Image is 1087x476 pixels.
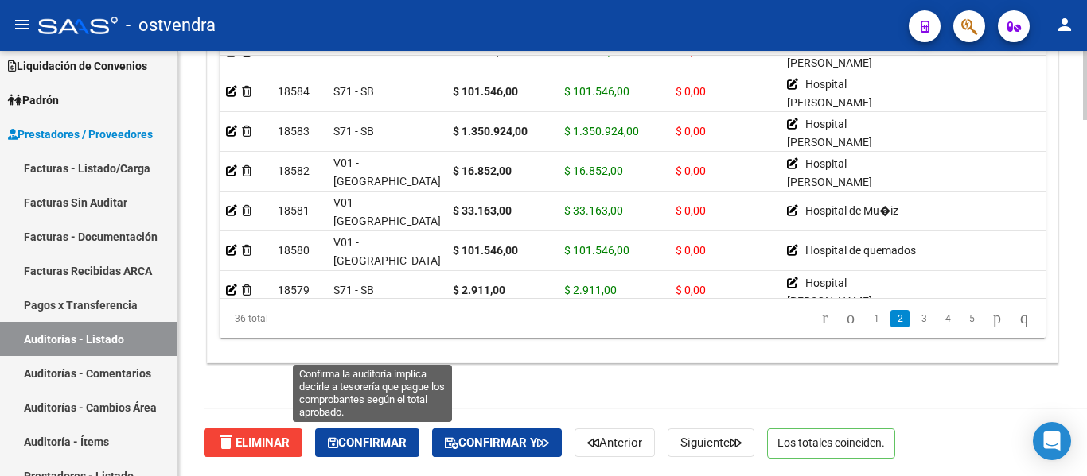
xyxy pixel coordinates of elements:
[805,244,916,257] span: Hospital de quemados
[676,204,706,217] span: $ 0,00
[453,125,528,137] strong: $ 1.350.924,00
[453,204,512,217] strong: $ 33.163,00
[1033,422,1071,460] div: Open Intercom Messenger
[575,428,655,457] button: Anterior
[676,284,706,296] span: $ 0,00
[278,85,310,98] span: 18584
[787,277,872,308] span: Hospital [PERSON_NAME]
[564,164,623,177] span: $ 16.852,00
[938,310,957,327] a: 4
[676,164,706,177] span: $ 0,00
[453,284,505,296] strong: $ 2.911,00
[453,85,518,98] strong: $ 101.546,00
[564,244,629,257] span: $ 101.546,00
[278,164,310,177] span: 18582
[890,310,910,327] a: 2
[453,244,518,257] strong: $ 101.546,00
[333,284,374,296] span: S71 - SB
[333,157,441,188] span: V01 - [GEOGRAPHIC_DATA]
[564,284,617,296] span: $ 2.911,00
[453,164,512,177] strong: $ 16.852,00
[432,428,562,457] button: Confirmar y
[936,305,960,332] li: page 4
[445,435,549,450] span: Confirmar y
[986,310,1008,327] a: go to next page
[564,85,629,98] span: $ 101.546,00
[767,428,895,459] p: Los totales coinciden.
[333,236,441,267] span: V01 - [GEOGRAPHIC_DATA]
[676,125,706,137] span: $ 0,00
[840,310,862,327] a: go to previous page
[864,305,888,332] li: page 1
[216,432,236,451] mat-icon: delete
[1055,15,1074,34] mat-icon: person
[564,125,639,137] span: $ 1.350.924,00
[787,118,872,149] span: Hospital [PERSON_NAME]
[328,435,407,450] span: Confirmar
[333,125,374,137] span: S71 - SB
[587,435,642,450] span: Anterior
[1013,310,1035,327] a: go to last page
[805,204,898,217] span: Hospital de Mu�iz
[204,428,302,457] button: Eliminar
[676,244,706,257] span: $ 0,00
[333,196,441,227] span: V01 - [GEOGRAPHIC_DATA]
[126,8,216,43] span: - ostvendra
[914,310,933,327] a: 3
[680,435,742,450] span: Siguiente
[867,310,886,327] a: 1
[278,125,310,137] span: 18583
[564,204,623,217] span: $ 33.163,00
[912,305,936,332] li: page 3
[668,428,754,457] button: Siguiente
[787,78,872,109] span: Hospital [PERSON_NAME]
[815,310,835,327] a: go to first page
[278,244,310,257] span: 18580
[8,91,59,109] span: Padrón
[960,305,984,332] li: page 5
[216,435,290,450] span: Eliminar
[220,299,382,339] div: 36 total
[333,85,374,98] span: S71 - SB
[278,284,310,296] span: 18579
[962,310,981,327] a: 5
[676,85,706,98] span: $ 0,00
[8,57,147,75] span: Liquidación de Convenios
[315,428,419,457] button: Confirmar
[787,157,872,188] span: Hospital [PERSON_NAME]
[13,15,32,34] mat-icon: menu
[8,126,153,143] span: Prestadores / Proveedores
[888,305,912,332] li: page 2
[278,204,310,217] span: 18581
